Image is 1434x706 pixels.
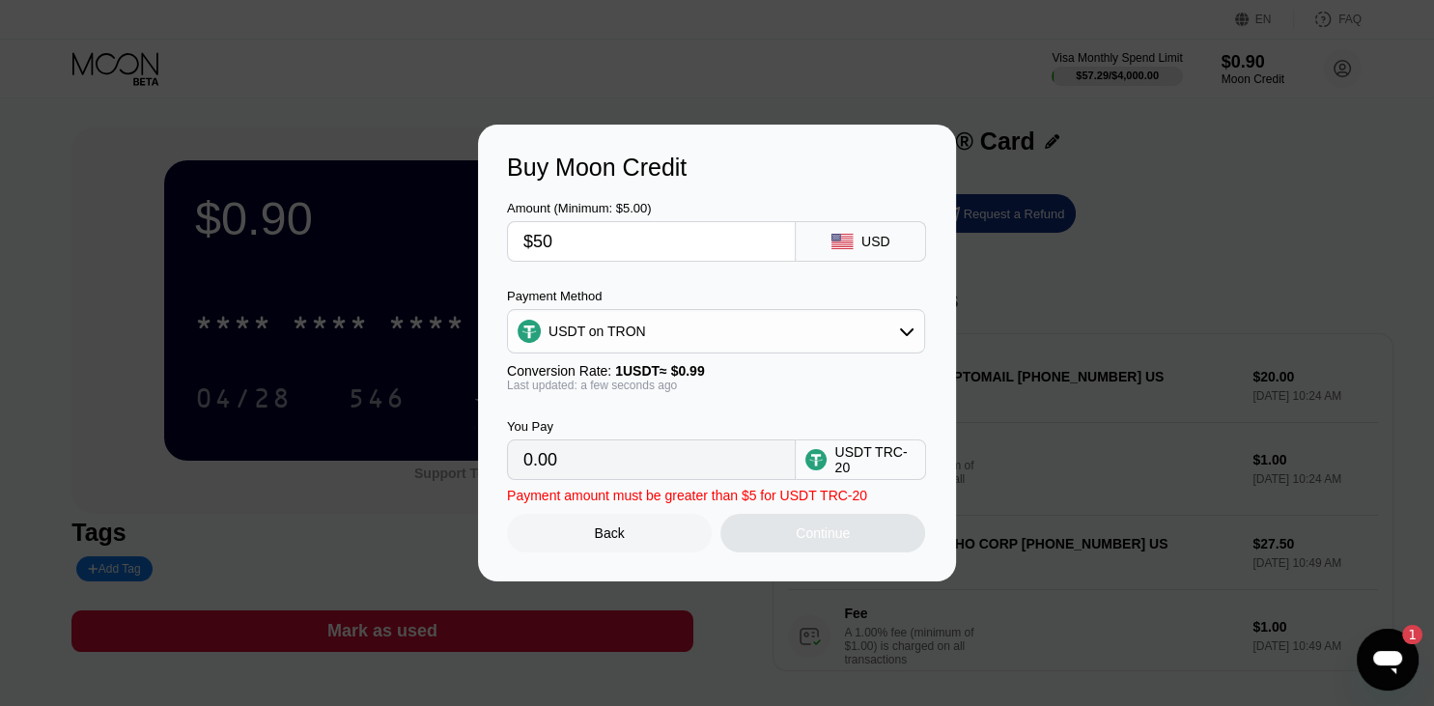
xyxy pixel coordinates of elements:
input: $0.00 [523,222,779,261]
div: USDT on TRON [508,312,924,351]
div: Payment amount must be greater than $5 for USDT TRC-20 [507,488,867,503]
div: USDT TRC-20 [834,444,915,475]
div: USDT on TRON [548,324,646,339]
div: Payment Method [507,289,925,303]
div: Back [595,525,625,541]
iframe: Number of unread messages [1384,625,1422,644]
div: Buy Moon Credit [507,154,927,182]
div: You Pay [507,419,796,434]
div: USD [861,234,890,249]
div: Conversion Rate: [507,363,925,379]
div: Last updated: a few seconds ago [507,379,925,392]
iframe: Button to launch messaging window, 1 unread message [1357,629,1419,691]
span: 1 USDT ≈ $0.99 [615,363,705,379]
div: Back [507,514,712,552]
div: Amount (Minimum: $5.00) [507,201,796,215]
